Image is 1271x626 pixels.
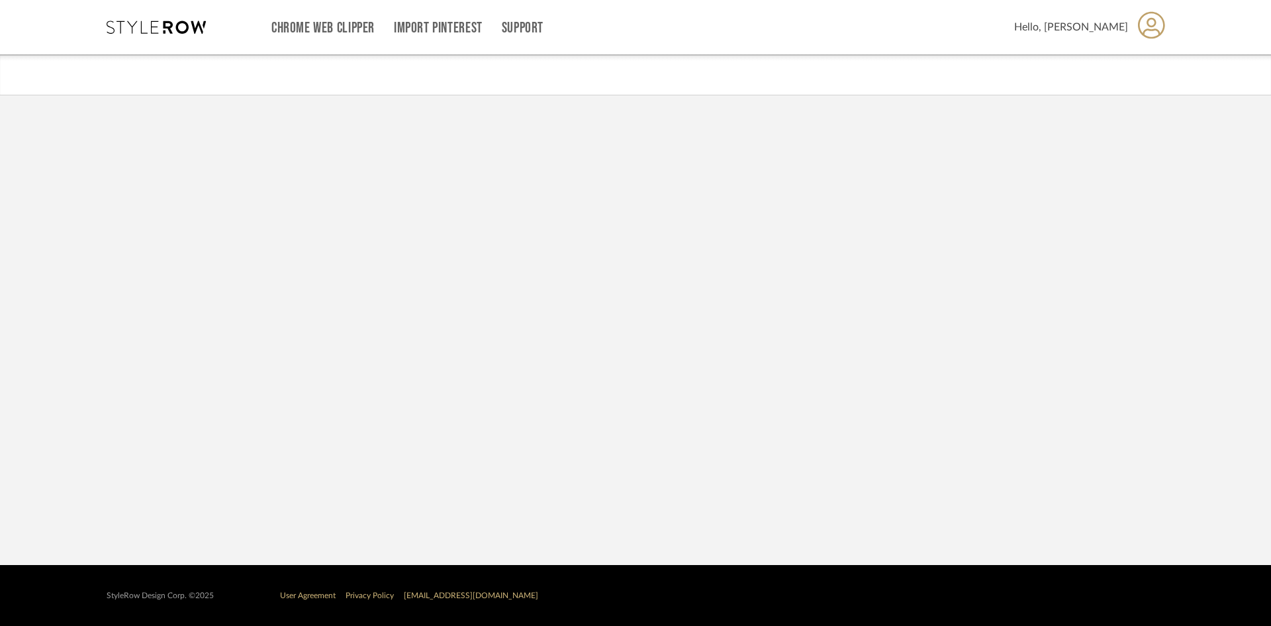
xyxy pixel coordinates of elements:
[502,23,543,34] a: Support
[107,591,214,601] div: StyleRow Design Corp. ©2025
[346,592,394,600] a: Privacy Policy
[280,592,336,600] a: User Agreement
[1014,19,1128,35] span: Hello, [PERSON_NAME]
[271,23,375,34] a: Chrome Web Clipper
[404,592,538,600] a: [EMAIL_ADDRESS][DOMAIN_NAME]
[394,23,483,34] a: Import Pinterest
